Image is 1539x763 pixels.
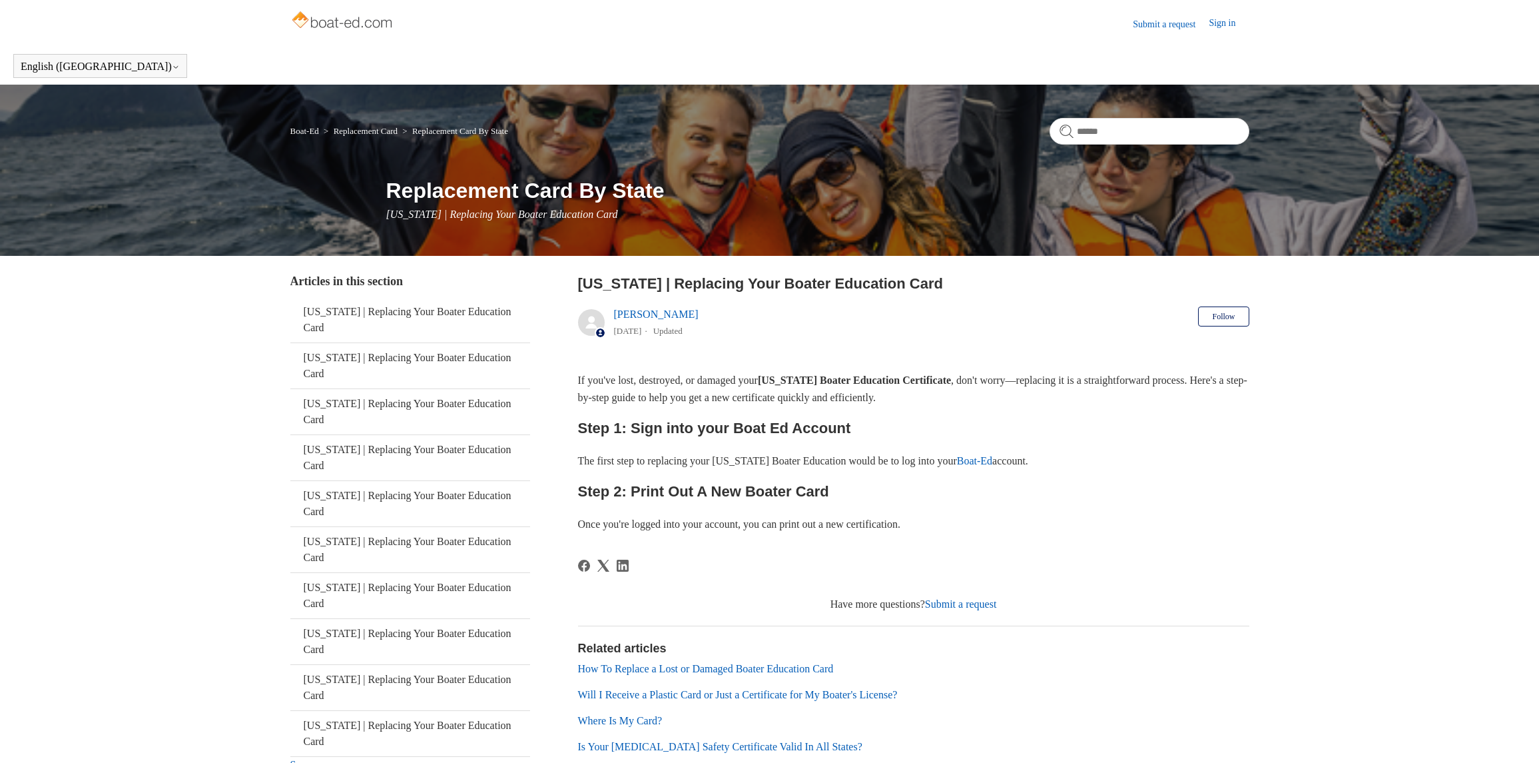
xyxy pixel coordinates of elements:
a: Where Is My Card? [578,715,663,726]
input: Search [1050,118,1249,145]
p: If you've lost, destroyed, or damaged your , don't worry—replacing it is a straightforward proces... [578,372,1249,406]
h2: Michigan | Replacing Your Boater Education Card [578,273,1249,295]
h2: Related articles [578,640,1249,658]
time: 05/22/2024, 10:50 [614,326,642,336]
h2: Step 2: Print Out A New Boater Card [578,480,1249,503]
h2: Step 1: Sign into your Boat Ed Account [578,416,1249,440]
li: Replacement Card By State [400,126,508,136]
span: [US_STATE] | Replacing Your Boater Education Card [386,209,618,220]
span: Articles in this section [290,275,403,288]
h1: Replacement Card By State [386,175,1249,207]
strong: [US_STATE] Boater Education Certificate [758,375,951,386]
img: Boat-Ed Help Center home page [290,8,396,35]
a: [US_STATE] | Replacing Your Boater Education Card [290,297,530,343]
a: Sign in [1209,16,1249,32]
a: [PERSON_NAME] [614,309,699,320]
button: English ([GEOGRAPHIC_DATA]) [21,61,180,73]
a: [US_STATE] | Replacing Your Boater Education Card [290,481,530,526]
a: [US_STATE] | Replacing Your Boater Education Card [290,435,530,480]
a: [US_STATE] | Replacing Your Boater Education Card [290,665,530,710]
a: [US_STATE] | Replacing Your Boater Education Card [290,711,530,756]
li: Boat-Ed [290,126,322,136]
div: Live chat [1494,718,1529,753]
a: Facebook [578,560,590,572]
a: [US_STATE] | Replacing Your Boater Education Card [290,619,530,664]
a: Boat-Ed [957,455,992,466]
a: Replacement Card By State [412,126,508,136]
li: Updated [653,326,683,336]
a: [US_STATE] | Replacing Your Boater Education Card [290,573,530,618]
a: [US_STATE] | Replacing Your Boater Education Card [290,343,530,388]
a: [US_STATE] | Replacing Your Boater Education Card [290,389,530,434]
p: The first step to replacing your [US_STATE] Boater Education would be to log into your account. [578,452,1249,470]
a: Submit a request [925,598,997,610]
svg: Share this page on X Corp [597,560,609,572]
a: Is Your [MEDICAL_DATA] Safety Certificate Valid In All States? [578,741,862,752]
a: Boat-Ed [290,126,319,136]
a: Submit a request [1133,17,1209,31]
a: X Corp [597,560,609,572]
a: LinkedIn [617,560,629,572]
a: [US_STATE] | Replacing Your Boater Education Card [290,527,530,572]
li: Replacement Card [321,126,400,136]
a: How To Replace a Lost or Damaged Boater Education Card [578,663,834,674]
button: Follow Article [1198,307,1249,327]
svg: Share this page on LinkedIn [617,560,629,572]
p: Once you're logged into your account, you can print out a new certification. [578,516,1249,533]
div: Have more questions? [578,596,1249,612]
a: Replacement Card [334,126,398,136]
a: Will I Receive a Plastic Card or Just a Certificate for My Boater's License? [578,689,898,700]
svg: Share this page on Facebook [578,560,590,572]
